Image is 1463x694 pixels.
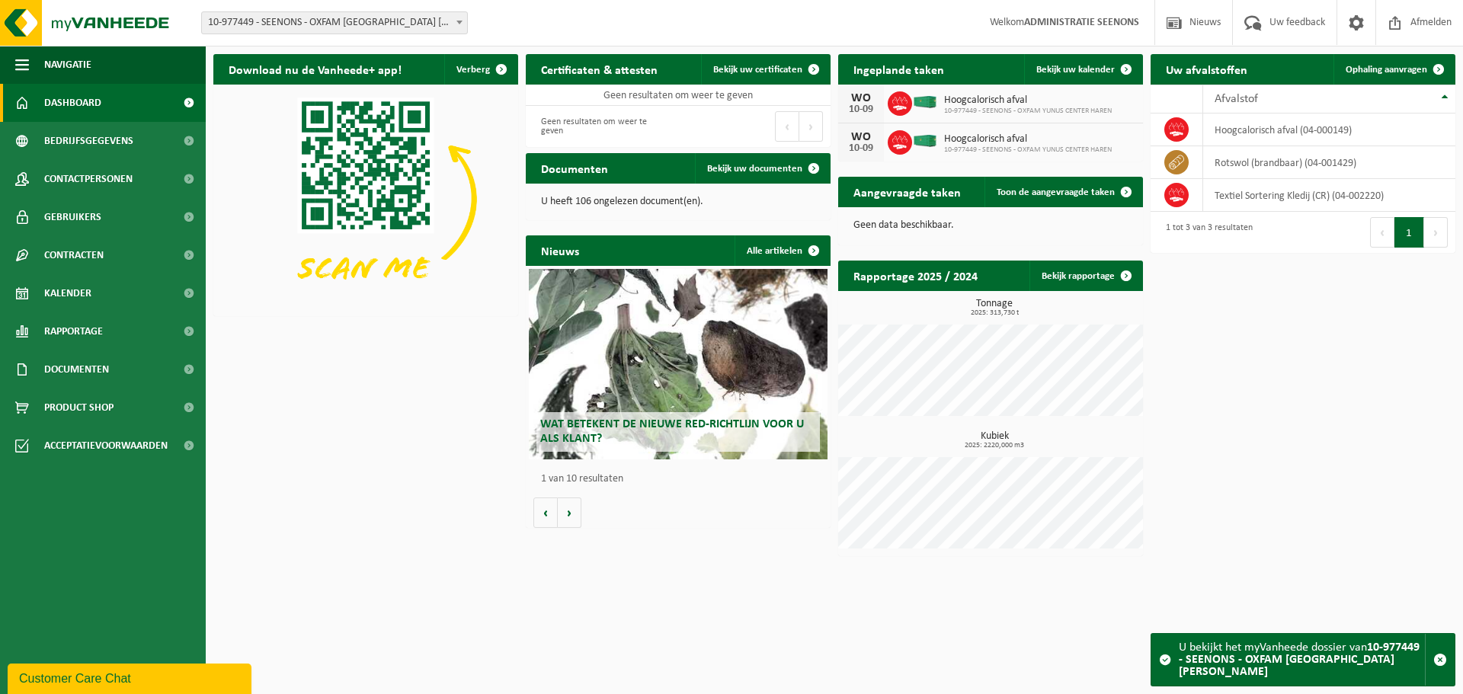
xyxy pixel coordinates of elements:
span: Contracten [44,236,104,274]
img: HK-XC-40-GN-00 [912,134,938,148]
span: Navigatie [44,46,91,84]
span: Product Shop [44,389,114,427]
button: Vorige [533,497,558,528]
span: Hoogcalorisch afval [944,94,1112,107]
h2: Nieuws [526,235,594,265]
span: 10-977449 - SEENONS - OXFAM YUNUS CENTER HAREN [944,107,1112,116]
p: 1 van 10 resultaten [541,474,823,485]
span: Afvalstof [1215,93,1258,105]
strong: 10-977449 - SEENONS - OXFAM [GEOGRAPHIC_DATA] [PERSON_NAME] [1179,641,1420,678]
button: Next [799,111,823,142]
td: hoogcalorisch afval (04-000149) [1203,114,1455,146]
td: rotswol (brandbaar) (04-001429) [1203,146,1455,179]
div: 1 tot 3 van 3 resultaten [1158,216,1253,249]
a: Toon de aangevraagde taken [984,177,1141,207]
span: Wat betekent de nieuwe RED-richtlijn voor u als klant? [540,418,804,445]
span: Bekijk uw certificaten [713,65,802,75]
iframe: chat widget [8,660,255,694]
h2: Rapportage 2025 / 2024 [838,261,993,290]
span: Bekijk uw documenten [707,164,802,174]
span: 2025: 2220,000 m3 [846,442,1143,449]
button: Volgende [558,497,581,528]
h2: Documenten [526,153,623,183]
strong: ADMINISTRATIE SEENONS [1024,17,1139,28]
span: Bekijk uw kalender [1036,65,1115,75]
div: WO [846,131,876,143]
button: 1 [1394,217,1424,248]
h2: Download nu de Vanheede+ app! [213,54,417,84]
div: WO [846,92,876,104]
span: Toon de aangevraagde taken [997,187,1115,197]
h3: Tonnage [846,299,1143,317]
span: Documenten [44,350,109,389]
span: Gebruikers [44,198,101,236]
div: 10-09 [846,104,876,115]
span: Rapportage [44,312,103,350]
h3: Kubiek [846,431,1143,449]
span: Verberg [456,65,490,75]
button: Next [1424,217,1448,248]
p: U heeft 106 ongelezen document(en). [541,197,815,207]
a: Alle artikelen [735,235,829,266]
h2: Certificaten & attesten [526,54,673,84]
a: Bekijk uw kalender [1024,54,1141,85]
button: Verberg [444,54,517,85]
a: Wat betekent de nieuwe RED-richtlijn voor u als klant? [529,269,828,459]
img: Download de VHEPlus App [213,85,518,313]
a: Bekijk rapportage [1029,261,1141,291]
a: Bekijk uw documenten [695,153,829,184]
span: Bedrijfsgegevens [44,122,133,160]
div: Geen resultaten om weer te geven [533,110,671,143]
img: HK-XC-40-GN-00 [912,95,938,109]
span: Acceptatievoorwaarden [44,427,168,465]
span: 10-977449 - SEENONS - OXFAM YUNUS CENTER HAREN - HAREN [201,11,468,34]
div: U bekijkt het myVanheede dossier van [1179,634,1425,686]
h2: Aangevraagde taken [838,177,976,206]
a: Ophaling aanvragen [1333,54,1454,85]
span: Ophaling aanvragen [1346,65,1427,75]
span: Kalender [44,274,91,312]
span: 10-977449 - SEENONS - OXFAM YUNUS CENTER HAREN [944,146,1112,155]
h2: Ingeplande taken [838,54,959,84]
div: 10-09 [846,143,876,154]
span: Dashboard [44,84,101,122]
span: 10-977449 - SEENONS - OXFAM YUNUS CENTER HAREN - HAREN [202,12,467,34]
span: Hoogcalorisch afval [944,133,1112,146]
button: Previous [775,111,799,142]
p: Geen data beschikbaar. [853,220,1128,231]
h2: Uw afvalstoffen [1151,54,1263,84]
button: Previous [1370,217,1394,248]
a: Bekijk uw certificaten [701,54,829,85]
span: Contactpersonen [44,160,133,198]
td: Geen resultaten om weer te geven [526,85,831,106]
td: Textiel Sortering Kledij (CR) (04-002220) [1203,179,1455,212]
span: 2025: 313,730 t [846,309,1143,317]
